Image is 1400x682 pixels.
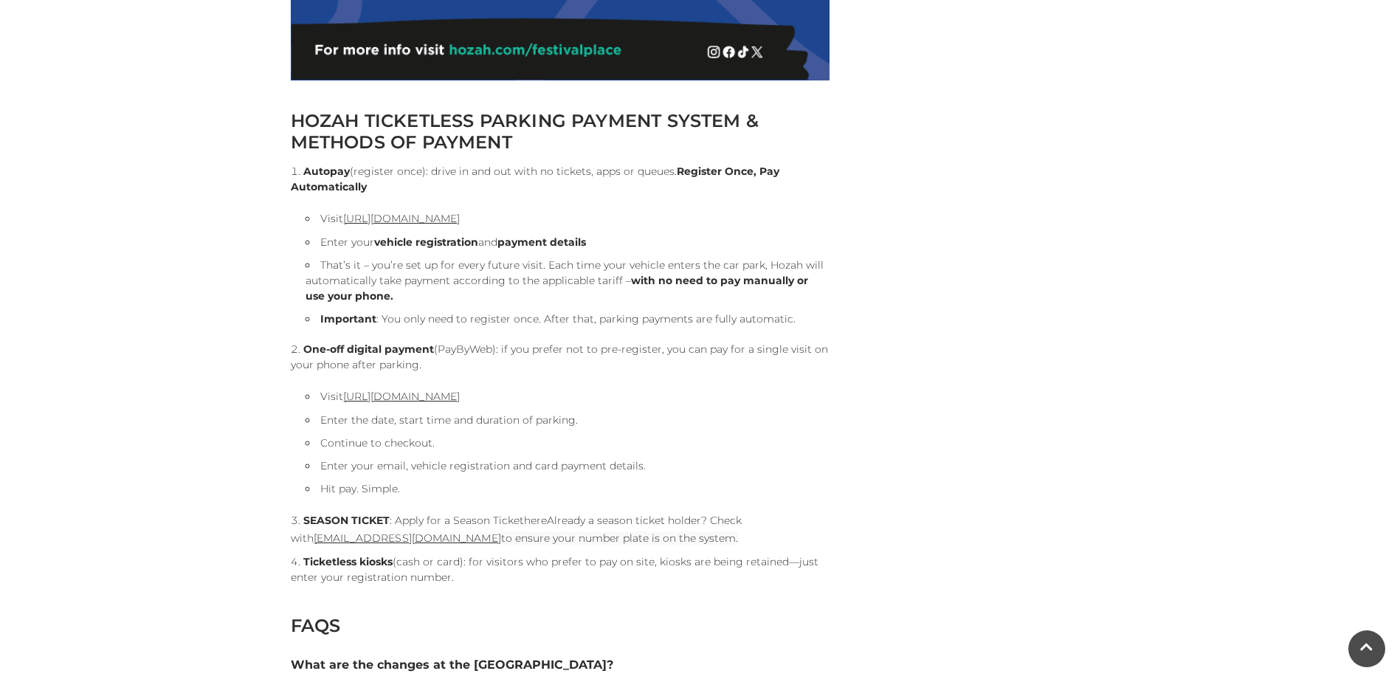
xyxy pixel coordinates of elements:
[306,258,830,304] li: That’s it – you’re set up for every future visit. Each time your vehicle enters the car park, Hoz...
[343,390,460,403] a: [URL][DOMAIN_NAME]
[291,512,830,547] li: : Apply for a Season Ticket Already a season ticket holder? Check with
[306,311,830,327] li: : You only need to register once. After that, parking payments are fully automatic.
[306,413,830,428] li: Enter the date, start time and duration of parking.
[306,458,830,474] li: Enter your email, vehicle registration and card payment details.
[306,387,830,405] li: Visit
[291,164,830,327] li: (register once): drive in and out with no tickets, apps or queues.
[291,110,830,153] h2: HOZAH TICKETLESS PARKING PAYMENT SYSTEM & METHODS OF PAYMENT
[291,165,779,193] strong: Register Once, Pay Automatically
[524,514,547,527] a: here
[306,435,830,451] li: Continue to checkout.
[497,235,586,249] strong: payment details
[303,555,393,568] strong: Ticketless kiosks
[343,212,460,225] a: [URL][DOMAIN_NAME]
[306,481,830,497] li: Hit pay. Simple.
[320,312,376,325] strong: Important
[374,235,478,249] strong: vehicle registration
[303,514,390,527] strong: SEASON TICKET
[291,554,830,585] li: (cash or card): for visitors who prefer to pay on site, kiosks are being retained—just enter your...
[291,615,830,636] h2: FAQS
[314,531,501,545] a: [EMAIL_ADDRESS][DOMAIN_NAME]
[291,342,830,497] li: (PayByWeb): if you prefer not to pre-register, you can pay for a single visit on your phone after...
[501,531,738,545] span: to ensure your number plate is on the system.
[303,342,434,356] strong: One-off digital payment
[303,165,350,178] strong: Autopay
[306,210,830,227] li: Visit
[306,235,830,250] li: Enter your and
[291,656,830,674] button: What are the changes at the [GEOGRAPHIC_DATA]?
